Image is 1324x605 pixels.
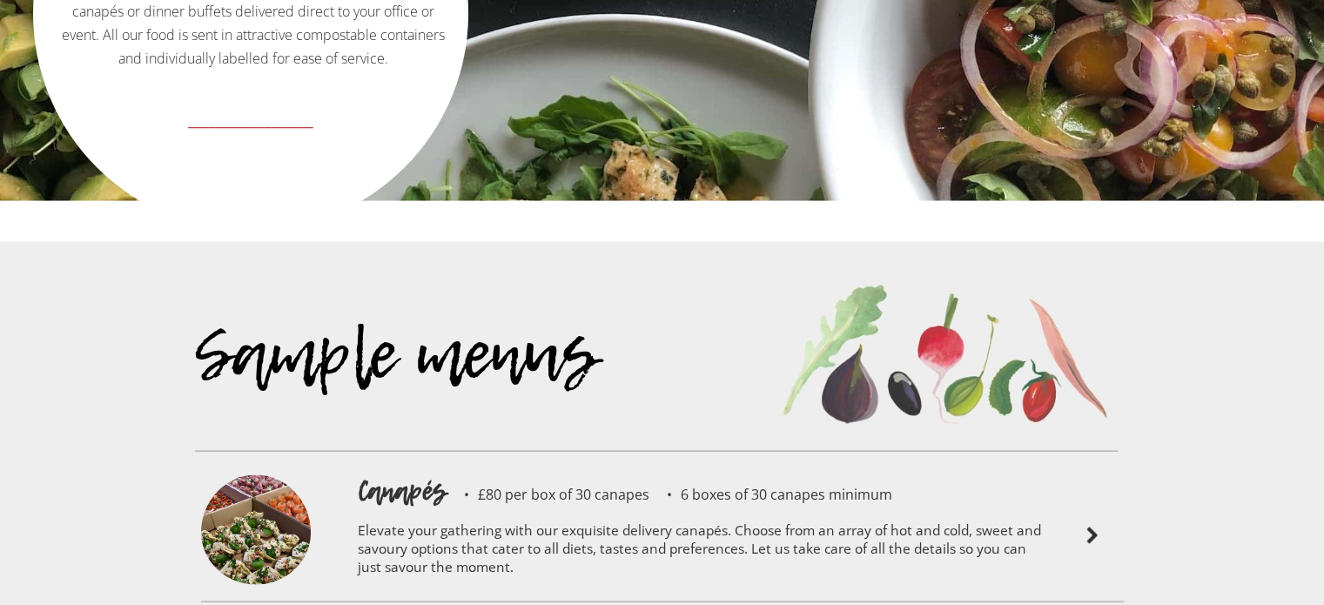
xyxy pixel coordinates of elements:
p: £80 per box of 30 canapes [447,487,649,501]
div: Sample menus [195,345,763,451]
a: __________________ [36,100,466,160]
p: 6 boxes of 30 canapes minimum [649,487,892,501]
p: Elevate your gathering with our exquisite delivery canapés. Choose from an array of hot and cold,... [358,510,1045,593]
strong: __________________ [188,108,313,131]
